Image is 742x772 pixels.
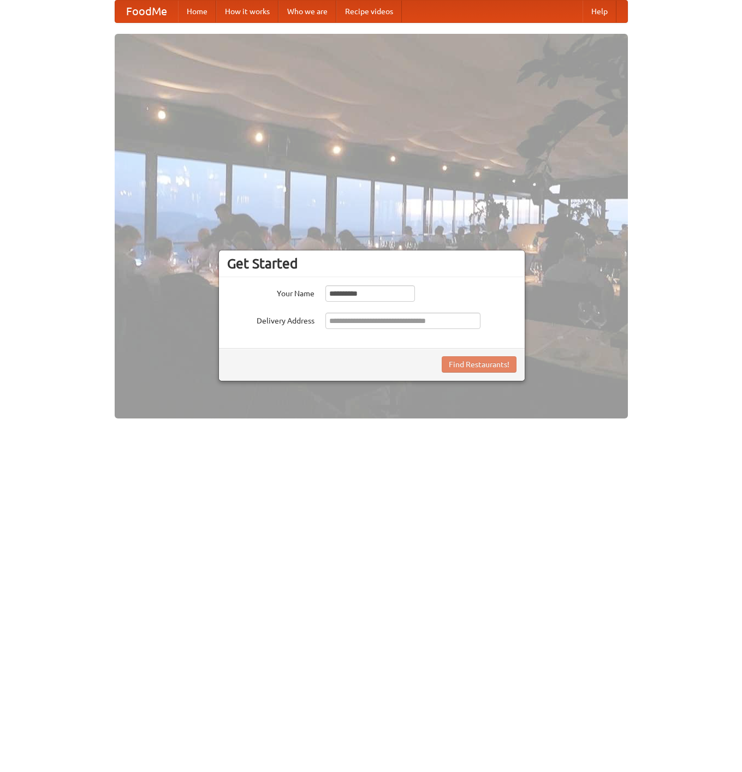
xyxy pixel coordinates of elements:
[583,1,616,22] a: Help
[227,313,314,326] label: Delivery Address
[216,1,278,22] a: How it works
[227,285,314,299] label: Your Name
[227,255,517,272] h3: Get Started
[178,1,216,22] a: Home
[278,1,336,22] a: Who we are
[115,1,178,22] a: FoodMe
[336,1,402,22] a: Recipe videos
[442,356,517,373] button: Find Restaurants!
